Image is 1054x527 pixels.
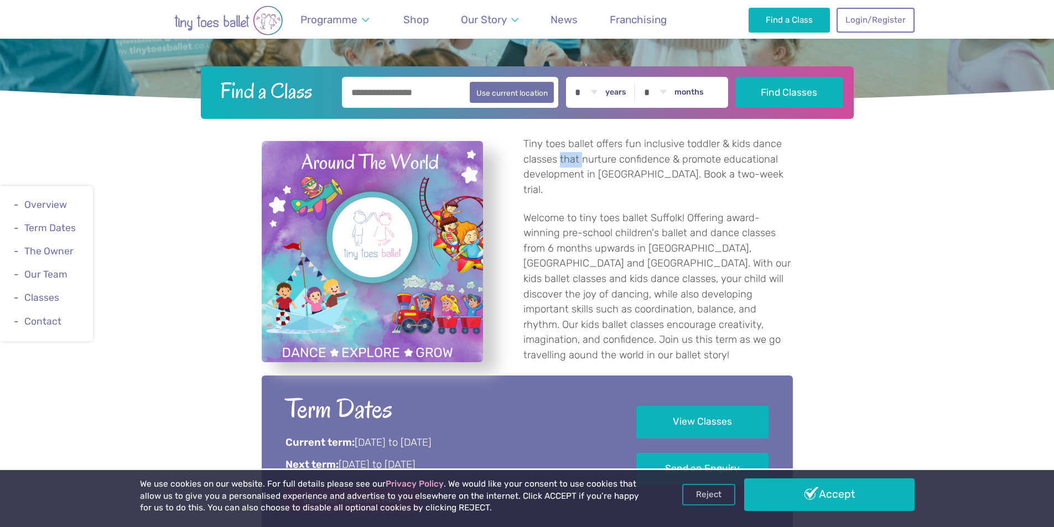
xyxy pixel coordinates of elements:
a: Privacy Policy [386,479,444,489]
a: View full-size image [262,141,483,362]
span: Shop [403,13,429,26]
img: tiny toes ballet [140,6,317,35]
a: Reject [682,484,735,505]
span: Our Story [461,13,507,26]
strong: Next term: [285,458,339,471]
a: Our Team [24,269,68,280]
strong: Current term: [285,436,355,448]
p: We use cookies on our website. For full details please see our . We would like your consent to us... [140,478,643,514]
a: Classes [24,293,59,304]
span: Franchising [610,13,667,26]
label: months [674,87,704,97]
a: Franchising [605,7,672,33]
label: years [605,87,626,97]
a: The Owner [24,246,74,257]
a: Overview [24,199,67,210]
span: News [551,13,578,26]
a: Shop [398,7,434,33]
p: Tiny toes ballet offers fun inclusive toddler & kids dance classes that nurture confidence & prom... [523,137,793,197]
a: View Classes [636,406,769,439]
button: Find Classes [736,77,843,108]
h2: Term Dates [285,392,606,426]
a: Our Story [455,7,523,33]
a: Login/Register [837,8,914,32]
p: Welcome to tiny toes ballet Suffolk! Offering award-winning pre-school children's ballet and danc... [523,211,793,363]
p: [DATE] to [DATE] [285,436,606,450]
p: [DATE] to [DATE] [285,458,606,472]
a: Programme [295,7,375,33]
a: Send an Enquiry [636,453,769,486]
h2: Find a Class [211,77,334,105]
button: Use current location [470,82,554,103]
a: News [546,7,583,33]
a: Term Dates [24,222,76,233]
span: Programme [300,13,357,26]
a: Contact [24,316,61,327]
a: Find a Class [749,8,830,32]
a: Accept [744,478,915,510]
